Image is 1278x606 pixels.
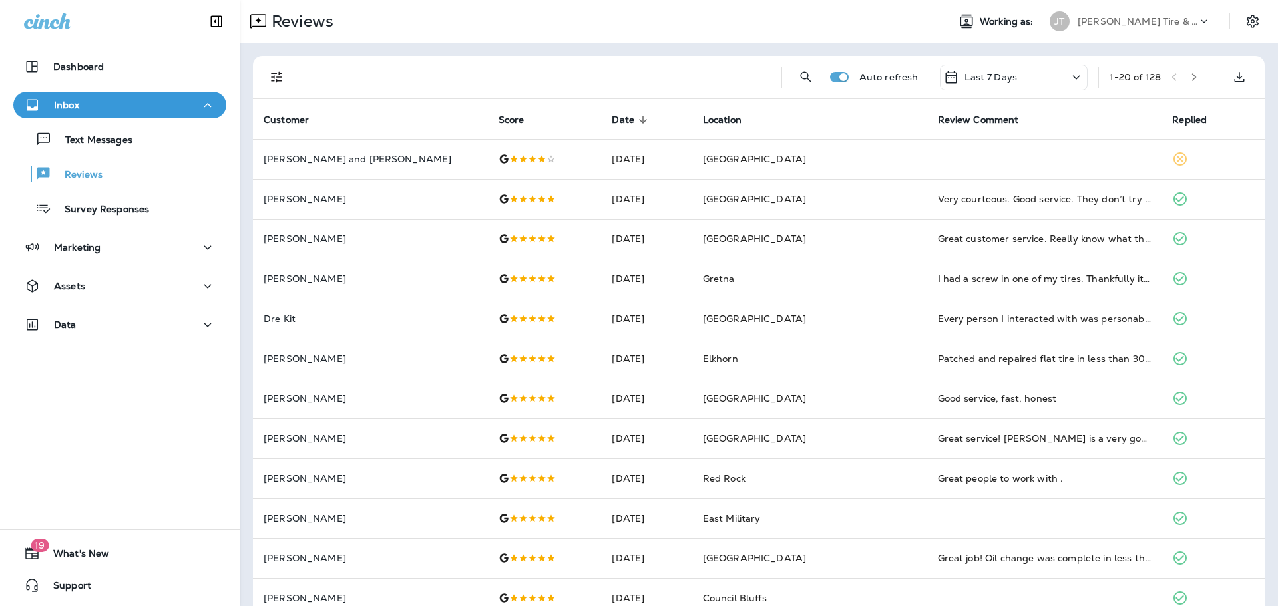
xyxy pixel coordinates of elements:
[703,512,761,524] span: East Military
[703,273,735,285] span: Gretna
[938,232,1152,245] div: Great customer service. Really know what their doing when it comes to fixing anything on your veh...
[52,134,132,147] p: Text Messages
[264,114,309,126] span: Customer
[601,179,692,219] td: [DATE]
[264,513,477,524] p: [PERSON_NAME]
[264,273,477,284] p: [PERSON_NAME]
[13,311,226,338] button: Data
[499,114,525,126] span: Score
[703,552,806,564] span: [GEOGRAPHIC_DATA]
[601,339,692,379] td: [DATE]
[601,299,692,339] td: [DATE]
[703,233,806,245] span: [GEOGRAPHIC_DATA]
[1110,72,1161,82] div: 1 - 20 of 128
[264,194,477,204] p: [PERSON_NAME]
[51,204,149,216] p: Survey Responses
[13,540,226,567] button: 19What's New
[40,548,109,564] span: What's New
[264,353,477,364] p: [PERSON_NAME]
[938,432,1152,445] div: Great service! Jesse is a very good manager, he went above and beyond to help me with my vehicle ...
[264,233,477,244] p: [PERSON_NAME]
[938,312,1152,325] div: Every person I interacted with was personable and professional. They were able to repair my flat ...
[703,472,745,484] span: Red Rock
[1078,16,1197,27] p: [PERSON_NAME] Tire & Auto
[264,593,477,603] p: [PERSON_NAME]
[601,418,692,458] td: [DATE]
[51,169,103,182] p: Reviews
[1050,11,1070,31] div: JT
[264,64,290,90] button: Filters
[793,64,819,90] button: Search Reviews
[938,551,1152,565] div: Great job! Oil change was complete in less than an hour. Outstanding team!
[612,114,652,126] span: Date
[13,194,226,222] button: Survey Responses
[703,592,767,604] span: Council Bluffs
[53,61,104,72] p: Dashboard
[964,72,1017,82] p: Last 7 Days
[13,92,226,118] button: Inbox
[13,160,226,188] button: Reviews
[612,114,634,126] span: Date
[938,352,1152,365] div: Patched and repaired flat tire in less than 30 minutes! And it was all covered under my warranty....
[938,114,1036,126] span: Review Comment
[601,219,692,259] td: [DATE]
[54,281,85,291] p: Assets
[40,580,91,596] span: Support
[601,259,692,299] td: [DATE]
[938,114,1019,126] span: Review Comment
[601,498,692,538] td: [DATE]
[54,100,79,110] p: Inbox
[1226,64,1253,90] button: Export as CSV
[499,114,542,126] span: Score
[703,353,738,365] span: Elkhorn
[703,392,806,404] span: [GEOGRAPHIC_DATA]
[264,313,477,324] p: Dre Kit
[264,154,477,164] p: [PERSON_NAME] and [PERSON_NAME]
[703,153,806,165] span: [GEOGRAPHIC_DATA]
[938,272,1152,285] div: I had a screw in one of my tires. Thankfully it did not fully puncture the tire and it wasn't lea...
[601,458,692,498] td: [DATE]
[703,313,806,325] span: [GEOGRAPHIC_DATA]
[601,379,692,418] td: [DATE]
[1172,114,1224,126] span: Replied
[703,114,742,126] span: Location
[264,433,477,444] p: [PERSON_NAME]
[266,11,333,31] p: Reviews
[938,472,1152,485] div: Great people to work with .
[54,319,77,330] p: Data
[264,473,477,484] p: [PERSON_NAME]
[938,392,1152,405] div: Good service, fast, honest
[13,273,226,299] button: Assets
[601,538,692,578] td: [DATE]
[198,8,235,35] button: Collapse Sidebar
[264,114,326,126] span: Customer
[601,139,692,179] td: [DATE]
[1172,114,1207,126] span: Replied
[13,572,226,599] button: Support
[980,16,1036,27] span: Working as:
[264,553,477,563] p: [PERSON_NAME]
[13,234,226,261] button: Marketing
[1241,9,1265,33] button: Settings
[703,432,806,444] span: [GEOGRAPHIC_DATA]
[703,114,759,126] span: Location
[938,192,1152,206] div: Very courteous. Good service. They don’t try and oversell. Appreciate their workmanship!
[13,125,226,153] button: Text Messages
[859,72,919,82] p: Auto refresh
[54,242,101,253] p: Marketing
[31,539,49,552] span: 19
[264,393,477,404] p: [PERSON_NAME]
[13,53,226,80] button: Dashboard
[703,193,806,205] span: [GEOGRAPHIC_DATA]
